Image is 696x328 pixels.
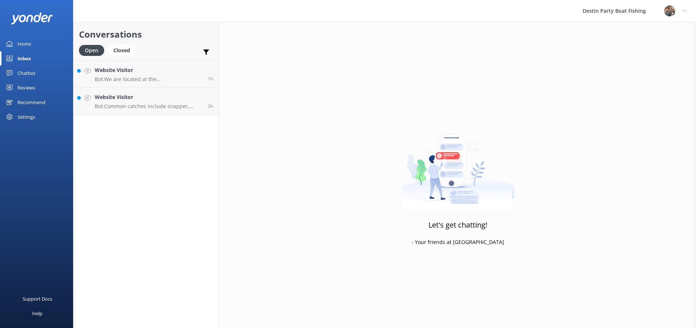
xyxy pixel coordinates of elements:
[18,37,31,51] div: Home
[18,110,35,124] div: Settings
[23,291,52,306] div: Support Docs
[11,12,53,24] img: yonder-white-logo.png
[73,60,219,88] a: Website VisitorBot:We are located at the [GEOGRAPHIC_DATA] at [STREET_ADDRESS][US_STATE], which i...
[79,46,108,54] a: Open
[208,76,213,82] span: Sep 09 2025 11:31am (UTC -05:00) America/Cancun
[108,46,139,54] a: Closed
[95,103,203,110] p: Bot: Common catches include snapper, grouper, triggerfish, cobia, and amberjack, with occasional ...
[73,88,219,115] a: Website VisitorBot:Common catches include snapper, grouper, triggerfish, cobia, and amberjack, wi...
[18,95,45,110] div: Recommend
[95,93,203,101] h4: Website Visitor
[401,118,514,210] img: artwork of a man stealing a conversation from at giant smartphone
[108,45,136,56] div: Closed
[95,76,203,83] p: Bot: We are located at the [GEOGRAPHIC_DATA] at [STREET_ADDRESS][US_STATE], which is ½ mile east ...
[412,238,504,246] p: - Your friends at [GEOGRAPHIC_DATA]
[79,45,104,56] div: Open
[428,219,487,231] h3: Let's get chatting!
[18,80,35,95] div: Reviews
[208,103,213,109] span: Sep 09 2025 11:30am (UTC -05:00) America/Cancun
[18,66,35,80] div: Chatbot
[79,27,213,41] h2: Conversations
[32,306,42,321] div: Help
[18,51,31,66] div: Inbox
[95,66,203,74] h4: Website Visitor
[664,5,675,16] img: 250-1666038197.jpg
